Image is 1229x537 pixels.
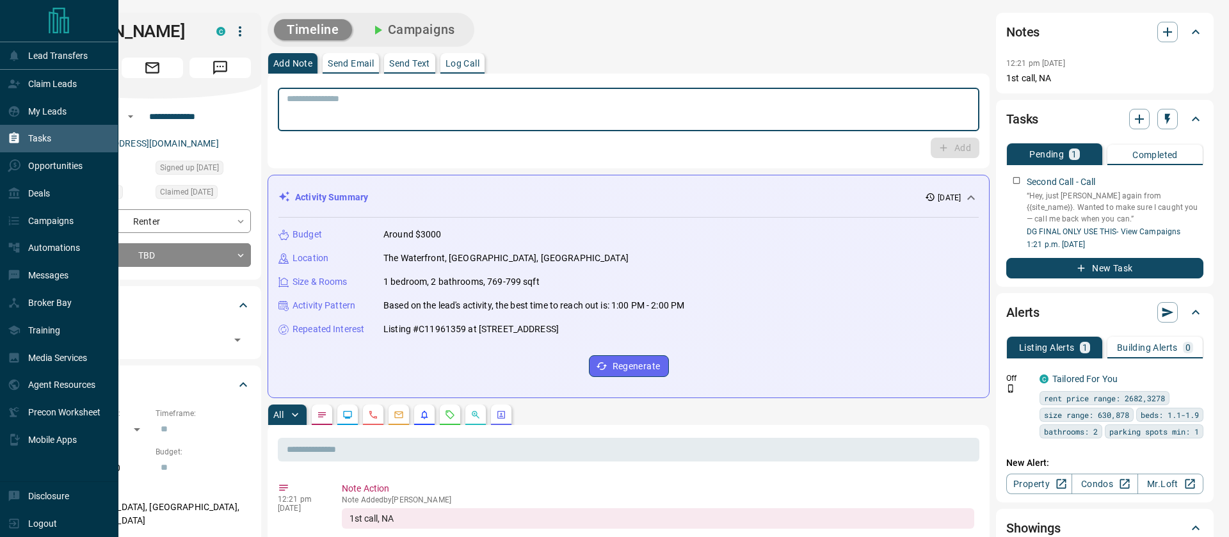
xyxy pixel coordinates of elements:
div: condos.ca [1040,374,1048,383]
p: 12:21 pm [DATE] [1006,59,1065,68]
span: size range: 630,878 [1044,408,1129,421]
a: Condos [1072,474,1137,494]
div: Activity Summary[DATE] [278,186,979,209]
p: Location [293,252,328,265]
p: “Hey, just [PERSON_NAME] again from {{site_name}}. Wanted to make sure I caught you — call me bac... [1027,190,1203,225]
p: Log Call [446,59,479,68]
a: Tailored For You [1052,374,1118,384]
p: Listing Alerts [1019,343,1075,352]
p: Add Note [273,59,312,68]
h2: Notes [1006,22,1040,42]
p: 1 [1082,343,1088,352]
p: Timeframe: [156,408,251,419]
svg: Emails [394,410,404,420]
span: Email [122,58,183,78]
span: bathrooms: 2 [1044,425,1098,438]
span: Signed up [DATE] [160,161,219,174]
p: Building Alerts [1117,343,1178,352]
p: 1 [1072,150,1077,159]
p: Budget [293,228,322,241]
p: 0 [1185,343,1191,352]
svg: Listing Alerts [419,410,430,420]
p: The Waterfront, [GEOGRAPHIC_DATA], [GEOGRAPHIC_DATA] [383,252,629,265]
p: 1st call, NA [1006,72,1203,85]
p: 12:21 pm [278,495,323,504]
button: Timeline [274,19,352,40]
button: Regenerate [589,355,669,377]
div: Wed Aug 06 2025 [156,185,251,203]
h2: Tasks [1006,109,1038,129]
span: beds: 1.1-1.9 [1141,408,1199,421]
p: Activity Summary [295,191,368,204]
p: Activity Pattern [293,299,355,312]
span: Message [189,58,251,78]
svg: Agent Actions [496,410,506,420]
div: condos.ca [216,27,225,36]
p: Second Call - Call [1027,175,1095,189]
p: [DATE] [938,192,961,204]
p: Send Email [328,59,374,68]
div: Tags [54,290,251,321]
p: Note Added by [PERSON_NAME] [342,495,974,504]
p: [DATE] [278,504,323,513]
svg: Push Notification Only [1006,384,1015,393]
div: Renter [54,209,251,233]
p: Send Text [389,59,430,68]
span: Claimed [DATE] [160,186,213,198]
p: Off [1006,373,1032,384]
p: All [273,410,284,419]
p: Budget: [156,446,251,458]
button: Open [123,109,138,124]
div: Notes [1006,17,1203,47]
button: Campaigns [357,19,468,40]
h1: [PERSON_NAME] [54,21,197,42]
div: Criteria [54,369,251,400]
svg: Requests [445,410,455,420]
a: Mr.Loft [1137,474,1203,494]
button: Open [229,331,246,349]
p: New Alert: [1006,456,1203,470]
p: Around $3000 [383,228,442,241]
p: 1:21 p.m. [DATE] [1027,239,1203,250]
p: Listing #C11961359 at [STREET_ADDRESS] [383,323,559,336]
h2: Alerts [1006,302,1040,323]
p: [GEOGRAPHIC_DATA], [GEOGRAPHIC_DATA], [GEOGRAPHIC_DATA] [54,497,251,531]
p: Areas Searched: [54,485,251,497]
div: Alerts [1006,297,1203,328]
a: Property [1006,474,1072,494]
div: Tasks [1006,104,1203,134]
button: New Task [1006,258,1203,278]
svg: Calls [368,410,378,420]
p: Based on the lead's activity, the best time to reach out is: 1:00 PM - 2:00 PM [383,299,684,312]
div: 1st call, NA [342,508,974,529]
p: Completed [1132,150,1178,159]
p: Repeated Interest [293,323,364,336]
p: 1 bedroom, 2 bathrooms, 769-799 sqft [383,275,540,289]
div: Wed Aug 06 2025 [156,161,251,179]
p: Size & Rooms [293,275,348,289]
span: rent price range: 2682,3278 [1044,392,1165,405]
p: Pending [1029,150,1064,159]
a: [EMAIL_ADDRESS][DOMAIN_NAME] [74,138,219,148]
span: parking spots min: 1 [1109,425,1199,438]
p: Note Action [342,482,974,495]
svg: Notes [317,410,327,420]
a: DG FINAL ONLY USE THIS- View Campaigns [1027,227,1180,236]
svg: Opportunities [470,410,481,420]
div: TBD [54,243,251,267]
svg: Lead Browsing Activity [342,410,353,420]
